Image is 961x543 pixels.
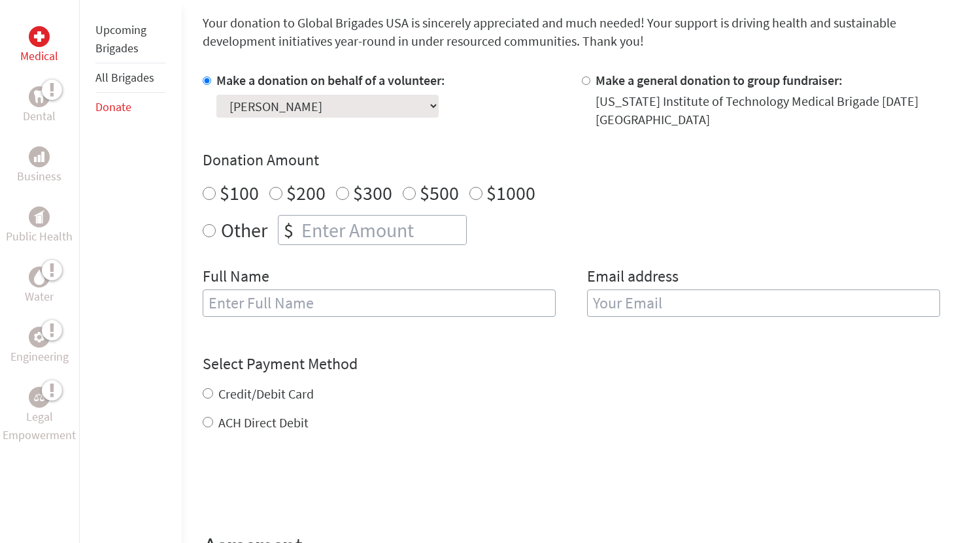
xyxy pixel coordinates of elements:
[286,180,326,205] label: $200
[221,215,267,245] label: Other
[25,267,54,306] a: WaterWater
[34,210,44,223] img: Public Health
[203,289,556,317] input: Enter Full Name
[220,180,259,205] label: $100
[34,269,44,284] img: Water
[3,408,76,444] p: Legal Empowerment
[95,99,131,114] a: Donate
[95,16,166,63] li: Upcoming Brigades
[23,107,56,125] p: Dental
[216,72,445,88] label: Make a donation on behalf of a volunteer:
[3,387,76,444] a: Legal EmpowermentLegal Empowerment
[23,86,56,125] a: DentalDental
[10,348,69,366] p: Engineering
[203,14,940,50] p: Your donation to Global Brigades USA is sincerely appreciated and much needed! Your support is dr...
[6,227,73,246] p: Public Health
[29,387,50,408] div: Legal Empowerment
[20,47,58,65] p: Medical
[34,90,44,103] img: Dental
[486,180,535,205] label: $1000
[218,414,309,431] label: ACH Direct Debit
[17,146,61,186] a: BusinessBusiness
[596,92,940,129] div: [US_STATE] Institute of Technology Medical Brigade [DATE] [GEOGRAPHIC_DATA]
[6,206,73,246] a: Public HealthPublic Health
[95,70,154,85] a: All Brigades
[29,327,50,348] div: Engineering
[20,26,58,65] a: MedicalMedical
[420,180,459,205] label: $500
[95,22,146,56] a: Upcoming Brigades
[596,72,843,88] label: Make a general donation to group fundraiser:
[29,146,50,167] div: Business
[203,150,940,171] h4: Donation Amount
[587,266,679,289] label: Email address
[34,152,44,162] img: Business
[299,216,466,244] input: Enter Amount
[25,288,54,306] p: Water
[218,386,314,402] label: Credit/Debit Card
[29,206,50,227] div: Public Health
[29,86,50,107] div: Dental
[10,327,69,366] a: EngineeringEngineering
[29,26,50,47] div: Medical
[278,216,299,244] div: $
[34,31,44,42] img: Medical
[34,332,44,342] img: Engineering
[203,266,269,289] label: Full Name
[95,93,166,122] li: Donate
[34,393,44,401] img: Legal Empowerment
[95,63,166,93] li: All Brigades
[587,289,940,317] input: Your Email
[203,458,401,509] iframe: reCAPTCHA
[203,354,940,374] h4: Select Payment Method
[17,167,61,186] p: Business
[29,267,50,288] div: Water
[353,180,392,205] label: $300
